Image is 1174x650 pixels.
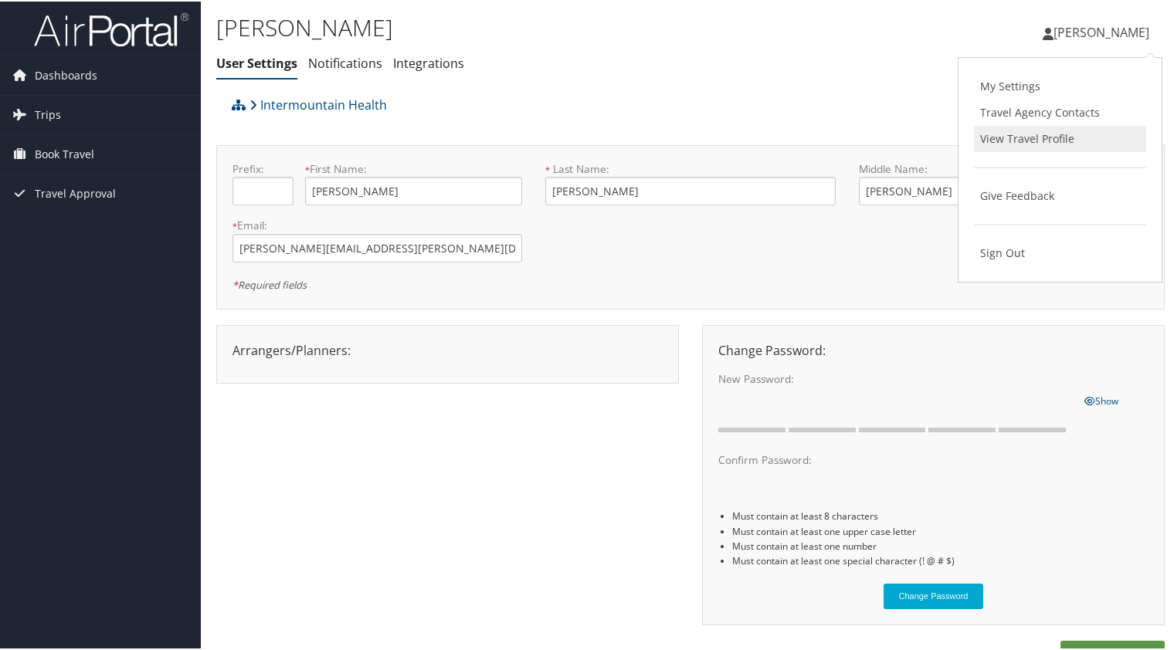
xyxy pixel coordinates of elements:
span: Trips [35,94,61,133]
span: Dashboards [35,55,97,93]
label: Last Name: [545,160,835,175]
li: Must contain at least one number [732,537,1149,552]
a: My Settings [974,72,1146,98]
a: Notifications [308,53,382,70]
a: Travel Agency Contacts [974,98,1146,124]
label: Confirm Password: [718,451,1073,466]
h1: [PERSON_NAME] [216,10,849,42]
a: Intermountain Health [249,88,387,119]
li: Must contain at least one special character (! @ # $) [732,552,1149,567]
span: Show [1084,393,1118,406]
label: New Password: [718,370,1073,385]
button: Change Password [884,582,984,608]
span: Travel Approval [35,173,116,212]
li: Must contain at least one upper case letter [732,523,1149,537]
a: Integrations [393,53,464,70]
label: Prefix: [232,160,293,175]
a: User Settings [216,53,297,70]
a: Give Feedback [974,181,1146,208]
label: First Name: [305,160,522,175]
a: Show [1084,390,1118,407]
span: Book Travel [35,134,94,172]
span: [PERSON_NAME] [1054,22,1149,39]
label: Middle Name: [859,160,1076,175]
label: Email: [232,216,522,232]
em: Required fields [232,276,307,290]
a: View Travel Profile [974,124,1146,151]
div: Arrangers/Planners: [221,340,674,358]
div: Change Password: [707,340,1160,358]
a: Sign Out [974,239,1146,265]
a: [PERSON_NAME] [1043,8,1165,54]
li: Must contain at least 8 characters [732,507,1149,522]
img: airportal-logo.png [34,10,188,46]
